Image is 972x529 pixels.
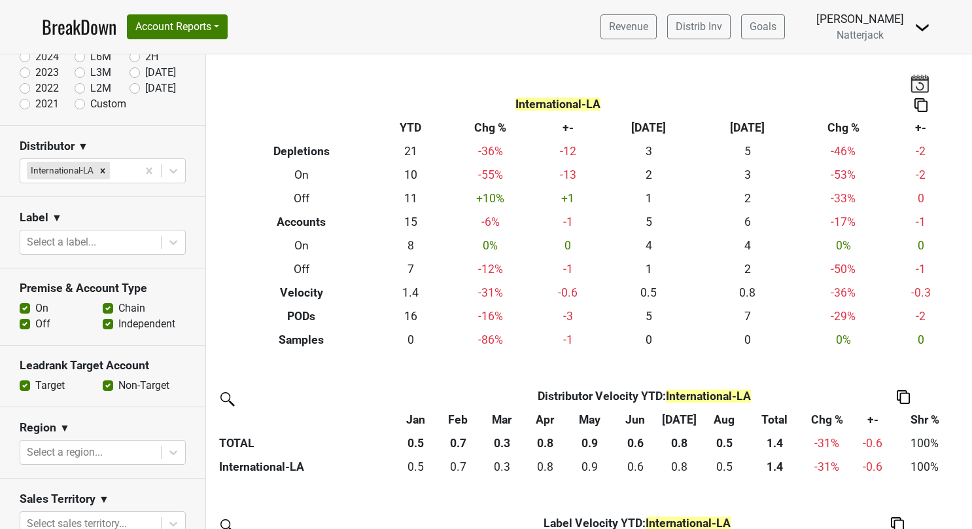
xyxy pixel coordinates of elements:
[599,140,698,164] td: 3
[750,458,799,475] div: 1.4
[657,431,701,455] th: 0.8
[483,458,522,475] div: 0.3
[741,14,785,39] a: Goals
[599,211,698,234] td: 5
[90,96,126,112] label: Custom
[377,281,444,304] td: 1.4
[437,408,479,431] th: Feb: activate to sort column ascending
[890,211,952,234] td: -1
[537,164,600,187] td: -13
[437,431,479,455] th: 0.7
[118,301,145,316] label: Chain
[890,187,952,211] td: 0
[698,304,797,328] td: 7
[377,164,444,187] td: 10
[890,164,952,187] td: -2
[444,164,536,187] td: -55 %
[525,408,566,431] th: Apr: activate to sort column ascending
[702,431,747,455] th: 0.5
[599,328,698,352] td: 0
[797,281,889,304] td: -36 %
[894,455,956,479] td: 100%
[797,304,889,328] td: -29 %
[797,187,889,211] td: -33 %
[698,211,797,234] td: 6
[20,421,56,435] h3: Region
[377,211,444,234] td: 15
[702,408,747,431] th: Aug: activate to sort column ascending
[566,408,614,431] th: May: activate to sort column ascending
[444,304,536,328] td: -16 %
[35,301,48,316] label: On
[698,328,797,352] td: 0
[226,211,377,234] th: Accounts
[537,187,600,211] td: +1
[537,304,600,328] td: -3
[525,455,566,479] td: 0.7666000000000001
[216,455,394,479] th: International-LA
[42,13,116,41] a: BreakDown
[99,492,109,507] span: ▼
[566,455,614,479] td: 0.9445
[816,10,904,27] div: [PERSON_NAME]
[95,162,110,179] div: Remove International-LA
[377,140,444,164] td: 21
[537,234,600,258] td: 0
[537,281,600,304] td: -0.6
[394,455,437,479] td: 0.4585
[537,211,600,234] td: -1
[914,20,930,35] img: Dropdown Menu
[27,162,95,179] div: International-LA
[537,140,600,164] td: -12
[437,384,852,408] th: Distributor Velocity YTD :
[698,187,797,211] td: 2
[20,492,95,506] h3: Sales Territory
[525,431,566,455] th: 0.8
[897,390,910,404] img: Copy to clipboard
[698,117,797,140] th: [DATE]
[377,234,444,258] td: 8
[852,408,894,431] th: +-: activate to sort column ascending
[394,408,437,431] th: Jan: activate to sort column ascending
[599,117,698,140] th: [DATE]
[537,257,600,281] td: -1
[894,408,956,431] th: Shr %: activate to sort column ascending
[444,211,536,234] td: -6 %
[35,96,59,112] label: 2021
[226,140,377,164] th: Depletions
[444,117,536,140] th: Chg %
[35,49,59,65] label: 2024
[118,316,175,332] label: Independent
[437,455,479,479] td: 0.67
[377,304,444,328] td: 16
[666,390,751,403] span: International-LA
[537,328,600,352] td: -1
[614,455,657,479] td: 0.583
[702,455,747,479] td: 0.5002
[127,14,228,39] button: Account Reports
[377,328,444,352] td: 0
[667,14,731,39] a: Distrib Inv
[35,316,50,332] label: Off
[444,140,536,164] td: -36 %
[226,257,377,281] th: Off
[377,187,444,211] td: 11
[145,49,158,65] label: 2H
[20,359,186,373] h3: Leadrank Target Account
[657,455,701,479] td: 0.7998000000000001
[145,65,176,81] label: [DATE]
[528,458,563,475] div: 0.8
[35,65,59,81] label: 2023
[797,164,889,187] td: -53 %
[479,431,525,455] th: 0.3
[479,455,525,479] td: 0.333
[698,234,797,258] td: 4
[890,140,952,164] td: -2
[60,420,70,436] span: ▼
[20,282,186,295] h3: Premise & Account Type
[599,304,698,328] td: 5
[226,328,377,352] th: Samples
[444,281,536,304] td: -31 %
[216,431,394,455] th: TOTAL
[226,164,377,187] th: On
